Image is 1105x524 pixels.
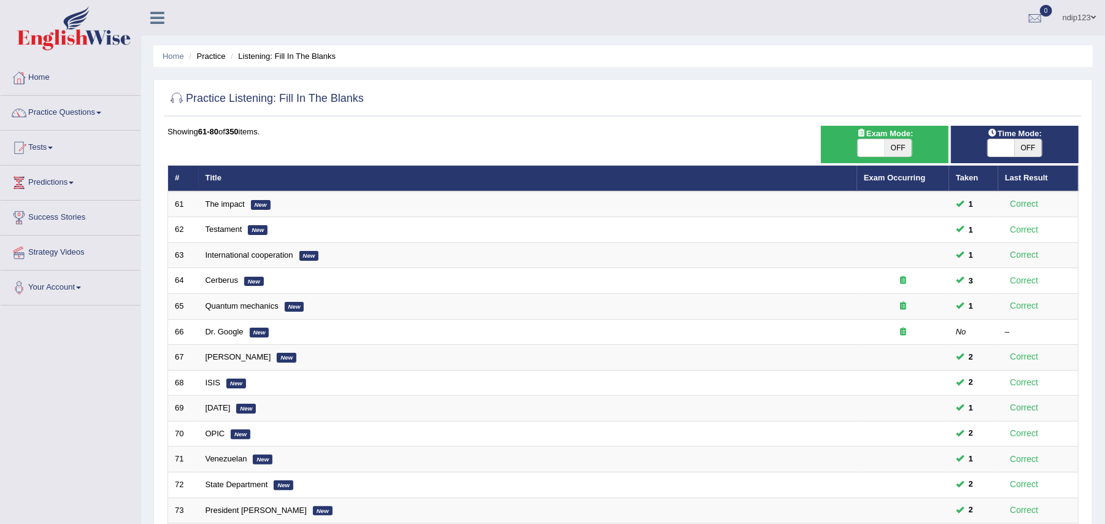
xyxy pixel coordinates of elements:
a: OPIC [206,429,225,438]
a: Practice Questions [1,96,141,126]
div: Exam occurring question [864,326,942,338]
div: Show exams occurring in exams [821,126,949,163]
em: New [251,200,271,210]
td: 63 [168,242,199,268]
span: Exam Mode: [852,127,918,140]
a: ISIS [206,378,221,387]
span: You cannot take this question anymore [964,376,978,389]
a: Venezuelan [206,454,247,463]
em: New [277,353,296,363]
div: Correct [1005,197,1044,211]
td: 72 [168,472,199,498]
a: International cooperation [206,250,293,260]
a: Testament [206,225,242,234]
td: 68 [168,370,199,396]
td: 64 [168,268,199,294]
li: Listening: Fill In The Blanks [228,50,336,62]
div: Showing of items. [167,126,1079,137]
span: You cannot take this question anymore [964,478,978,491]
div: Correct [1005,376,1044,390]
em: New [313,506,333,516]
th: Last Result [998,166,1079,191]
div: Correct [1005,503,1044,517]
em: New [248,225,268,235]
span: You cannot take this question anymore [964,504,978,517]
div: Correct [1005,299,1044,313]
span: You cannot take this question anymore [964,274,978,287]
span: OFF [1015,139,1042,156]
a: [DATE] [206,403,231,412]
em: New [231,430,250,439]
em: New [226,379,246,388]
a: Cerberus [206,275,238,285]
b: 350 [225,127,239,136]
b: 61-80 [198,127,218,136]
em: New [274,480,293,490]
a: Quantum mechanics [206,301,279,310]
td: 66 [168,319,199,345]
div: Correct [1005,426,1044,441]
a: Predictions [1,166,141,196]
td: 65 [168,294,199,320]
a: The impact [206,199,245,209]
th: # [168,166,199,191]
a: Dr. Google [206,327,244,336]
li: Practice [186,50,225,62]
span: You cannot take this question anymore [964,198,978,210]
a: Your Account [1,271,141,301]
em: New [236,404,256,414]
h2: Practice Listening: Fill In The Blanks [167,90,364,108]
a: Exam Occurring [864,173,925,182]
a: Home [1,61,141,91]
em: New [285,302,304,312]
a: State Department [206,480,268,489]
th: Title [199,166,857,191]
span: You cannot take this question anymore [964,402,978,415]
em: New [253,455,272,464]
em: New [244,277,264,287]
span: You cannot take this question anymore [964,299,978,312]
span: You cannot take this question anymore [964,249,978,261]
span: You cannot take this question anymore [964,427,978,440]
span: You cannot take this question anymore [964,351,978,364]
td: 71 [168,447,199,472]
td: 73 [168,498,199,523]
a: Tests [1,131,141,161]
a: President [PERSON_NAME] [206,506,307,515]
td: 62 [168,217,199,243]
div: Correct [1005,248,1044,262]
div: – [1005,326,1071,338]
td: 61 [168,191,199,217]
em: New [299,251,319,261]
td: 69 [168,396,199,422]
div: Correct [1005,274,1044,288]
td: 70 [168,421,199,447]
a: Strategy Videos [1,236,141,266]
span: You cannot take this question anymore [964,453,978,466]
div: Correct [1005,477,1044,491]
em: New [250,328,269,337]
span: 0 [1040,5,1052,17]
div: Correct [1005,452,1044,466]
span: Time Mode: [983,127,1047,140]
th: Taken [949,166,998,191]
a: Home [163,52,184,61]
div: Correct [1005,350,1044,364]
em: No [956,327,966,336]
div: Correct [1005,401,1044,415]
div: Correct [1005,223,1044,237]
td: 67 [168,345,199,371]
span: OFF [885,139,912,156]
div: Exam occurring question [864,275,942,287]
a: [PERSON_NAME] [206,352,271,361]
span: You cannot take this question anymore [964,223,978,236]
div: Exam occurring question [864,301,942,312]
a: Success Stories [1,201,141,231]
